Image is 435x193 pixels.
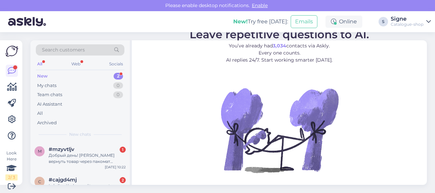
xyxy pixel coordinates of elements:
div: Look Here [5,150,18,180]
img: No Chat active [219,69,340,191]
a: SigneCatalogue-shop [391,16,431,27]
div: Online [325,16,362,28]
b: 3,034 [273,43,286,49]
div: All [36,60,44,68]
span: #cajgd4mj [49,177,77,183]
div: 2 [114,73,123,80]
div: Signe [391,16,424,22]
div: 1 [120,147,126,153]
div: AI Assistant [37,101,62,108]
div: Socials [108,60,124,68]
b: New! [233,18,248,25]
span: Enable [250,2,270,8]
div: Try free [DATE]: [233,18,288,26]
div: Catalogue-shop [391,22,424,27]
div: Добрый день! [PERSON_NAME] вернуть товар через пакомат [PERSON_NAME], тк я делала в первый раз , ... [49,152,126,165]
div: Archived [37,120,57,126]
div: New [37,73,48,80]
p: You’ve already had contacts via Askly. Every one counts. AI replies 24/7. Start working smarter [... [190,42,369,64]
div: My chats [37,82,56,89]
span: #mzyvtljv [49,146,74,152]
div: S [379,17,388,26]
div: 2 [120,177,126,183]
div: [DATE] 10:22 [105,165,126,170]
div: Team chats [37,91,62,98]
button: Emails [291,15,317,28]
div: 0 [113,91,123,98]
div: Web [70,60,82,68]
span: m [38,149,42,154]
img: Askly Logo [5,46,18,57]
span: c [38,179,41,184]
span: Search customers [42,46,85,53]
div: 0 [113,82,123,89]
span: Leave repetitive questions to AI. [190,28,369,41]
div: 2 / 3 [5,174,18,180]
div: All [37,110,43,117]
span: New chats [69,131,91,137]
